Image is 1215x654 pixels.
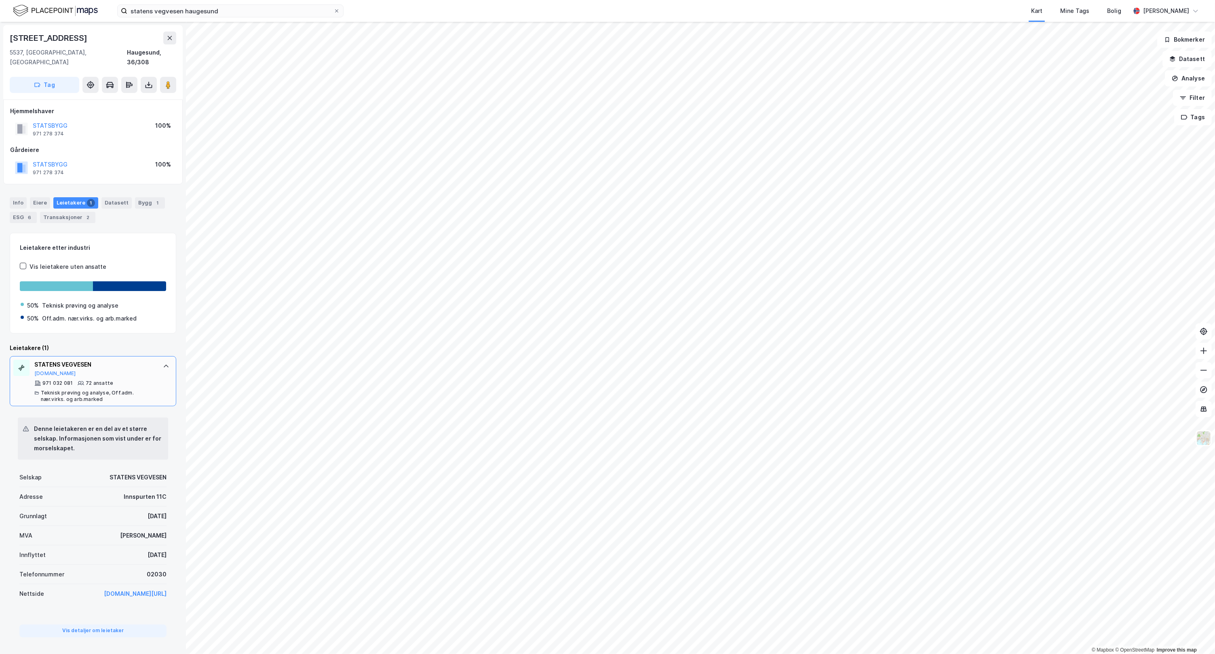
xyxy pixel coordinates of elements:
[86,380,113,386] div: 72 ansatte
[148,550,167,560] div: [DATE]
[155,160,171,169] div: 100%
[1143,6,1189,16] div: [PERSON_NAME]
[40,212,95,223] div: Transaksjoner
[33,169,64,176] div: 971 278 374
[1175,615,1215,654] div: Kontrollprogram for chat
[19,492,43,502] div: Adresse
[10,197,27,209] div: Info
[13,4,98,18] img: logo.f888ab2527a4732fd821a326f86c7f29.svg
[33,131,64,137] div: 971 278 374
[19,550,46,560] div: Innflyttet
[10,343,176,353] div: Leietakere (1)
[135,197,165,209] div: Bygg
[120,531,167,540] div: [PERSON_NAME]
[19,531,32,540] div: MVA
[30,262,106,272] div: Vis leietakere uten ansatte
[1060,6,1089,16] div: Mine Tags
[53,197,98,209] div: Leietakere
[27,314,39,323] div: 50%
[1157,32,1212,48] button: Bokmerker
[10,48,127,67] div: 5537, [GEOGRAPHIC_DATA], [GEOGRAPHIC_DATA]
[19,589,44,599] div: Nettside
[20,243,166,253] div: Leietakere etter industri
[1196,430,1211,446] img: Z
[1115,647,1154,653] a: OpenStreetMap
[10,145,176,155] div: Gårdeiere
[42,301,118,310] div: Teknisk prøving og analyse
[42,380,73,386] div: 971 032 081
[34,360,155,369] div: STATENS VEGVESEN
[1107,6,1121,16] div: Bolig
[19,570,64,579] div: Telefonnummer
[1162,51,1212,67] button: Datasett
[127,48,176,67] div: Haugesund, 36/308
[1092,647,1114,653] a: Mapbox
[19,473,42,482] div: Selskap
[10,212,37,223] div: ESG
[155,121,171,131] div: 100%
[127,5,333,17] input: Søk på adresse, matrikkel, gårdeiere, leietakere eller personer
[154,199,162,207] div: 1
[101,197,132,209] div: Datasett
[19,511,47,521] div: Grunnlagt
[19,624,167,637] button: Vis detaljer om leietaker
[30,197,50,209] div: Eiere
[1157,647,1197,653] a: Improve this map
[25,213,34,222] div: 6
[27,301,39,310] div: 50%
[10,77,79,93] button: Tag
[42,314,137,323] div: Off.adm. nær.virks. og arb.marked
[1031,6,1042,16] div: Kart
[34,370,76,377] button: [DOMAIN_NAME]
[1165,70,1212,86] button: Analyse
[84,213,92,222] div: 2
[41,390,155,403] div: Teknisk prøving og analyse, Off.adm. nær.virks. og arb.marked
[10,106,176,116] div: Hjemmelshaver
[110,473,167,482] div: STATENS VEGVESEN
[10,32,89,44] div: [STREET_ADDRESS]
[1173,90,1212,106] button: Filter
[1175,615,1215,654] iframe: Chat Widget
[104,590,167,597] a: [DOMAIN_NAME][URL]
[147,570,167,579] div: 02030
[34,424,162,453] div: Denne leietakeren er en del av et større selskap. Informasjonen som vist under er for morselskapet.
[1174,109,1212,125] button: Tags
[148,511,167,521] div: [DATE]
[124,492,167,502] div: Innspurten 11C
[87,199,95,207] div: 1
